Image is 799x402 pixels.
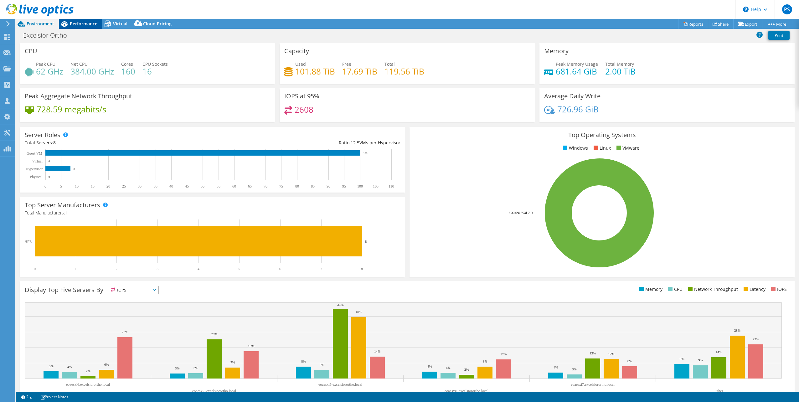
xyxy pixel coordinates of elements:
text: 1 [75,267,77,271]
h4: 728.59 megabits/s [37,106,106,113]
li: CPU [667,286,683,293]
text: 18% [248,344,254,348]
text: 44% [337,303,343,307]
svg: \n [743,7,749,12]
text: 40 [169,184,173,188]
text: 80 [295,184,299,188]
h3: Average Daily Write [544,93,601,100]
span: CPU Sockets [142,61,168,67]
text: 65 [248,184,252,188]
text: 0 [34,267,36,271]
h3: Capacity [284,48,309,54]
h4: 160 [121,68,135,75]
h1: Excelsior Ortho [20,32,77,39]
text: 8% [483,359,487,363]
text: Physical [30,175,43,179]
text: 8 [361,267,363,271]
text: 4% [446,366,451,369]
span: Total [384,61,395,67]
text: 9% [698,358,703,362]
span: Used [295,61,306,67]
text: 28% [734,328,740,332]
div: Total Servers: [25,139,213,146]
text: 14% [716,350,722,354]
span: PS [782,4,792,14]
h4: 681.64 GiB [556,68,598,75]
h3: Top Operating Systems [414,131,790,138]
text: 22% [753,337,759,341]
a: More [762,19,791,29]
a: Project Notes [36,393,73,401]
text: 4% [554,365,558,369]
text: 35 [154,184,157,188]
text: 8 [74,167,75,171]
tspan: 100.0% [509,210,520,215]
text: 0 [49,175,50,178]
h4: 119.56 TiB [384,68,424,75]
text: Hypervisor [26,167,43,171]
text: 8% [627,359,632,363]
span: IOPS [109,286,158,294]
text: 25 [122,184,126,188]
h4: 101.88 TiB [295,68,335,75]
span: Net CPU [70,61,88,67]
text: 6% [104,363,109,366]
tspan: ESXi 7.0 [520,210,533,215]
text: 26% [122,330,128,334]
span: Free [342,61,351,67]
text: 15 [91,184,95,188]
h3: Memory [544,48,569,54]
text: eoaesxi1.excelsiorortho.local [445,389,489,393]
text: 7 [320,267,322,271]
text: 3 [157,267,158,271]
text: 9% [680,357,684,361]
text: 45 [185,184,189,188]
div: Ratio: VMs per Hypervisor [213,139,400,146]
h4: 16 [142,68,168,75]
text: 10 [75,184,79,188]
h4: 62 GHz [36,68,63,75]
text: 6 [279,267,281,271]
text: Other [714,389,723,393]
text: 85 [311,184,315,188]
a: Print [768,31,790,40]
h3: Top Server Manufacturers [25,202,100,209]
text: 5 [60,184,62,188]
text: 30 [138,184,142,188]
text: 90 [327,184,330,188]
a: Export [733,19,762,29]
h4: 2608 [295,106,313,113]
text: eoaesxi8.excelsiorortho.local [192,389,236,393]
text: 60 [232,184,236,188]
h4: 384.00 GHz [70,68,114,75]
li: Linux [592,145,611,152]
li: Latency [742,286,765,293]
span: Total Memory [605,61,634,67]
text: HPE [24,240,32,244]
text: 2% [464,368,469,371]
h4: 2.00 TiB [605,68,636,75]
li: Memory [638,286,662,293]
span: Peak Memory Usage [556,61,598,67]
text: eoaesxi5.excelsiorortho.local [318,382,363,387]
text: 2% [86,369,90,373]
h4: 17.69 TiB [342,68,377,75]
text: 7% [230,360,235,364]
text: Virtual [32,159,43,163]
text: 3% [175,366,180,370]
text: 0 [44,184,46,188]
text: 105 [373,184,379,188]
text: 20 [106,184,110,188]
span: Peak CPU [36,61,55,67]
span: 8 [53,140,56,146]
text: 40% [356,310,362,314]
a: Reports [678,19,708,29]
text: 70 [264,184,267,188]
text: 13% [590,351,596,355]
h4: 726.96 GiB [557,106,599,113]
text: 95 [342,184,346,188]
text: 25% [211,332,217,336]
span: Environment [27,21,54,27]
text: eoaesxi6.excelsiorortho.local [66,382,110,387]
h3: IOPS at 95% [284,93,319,100]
